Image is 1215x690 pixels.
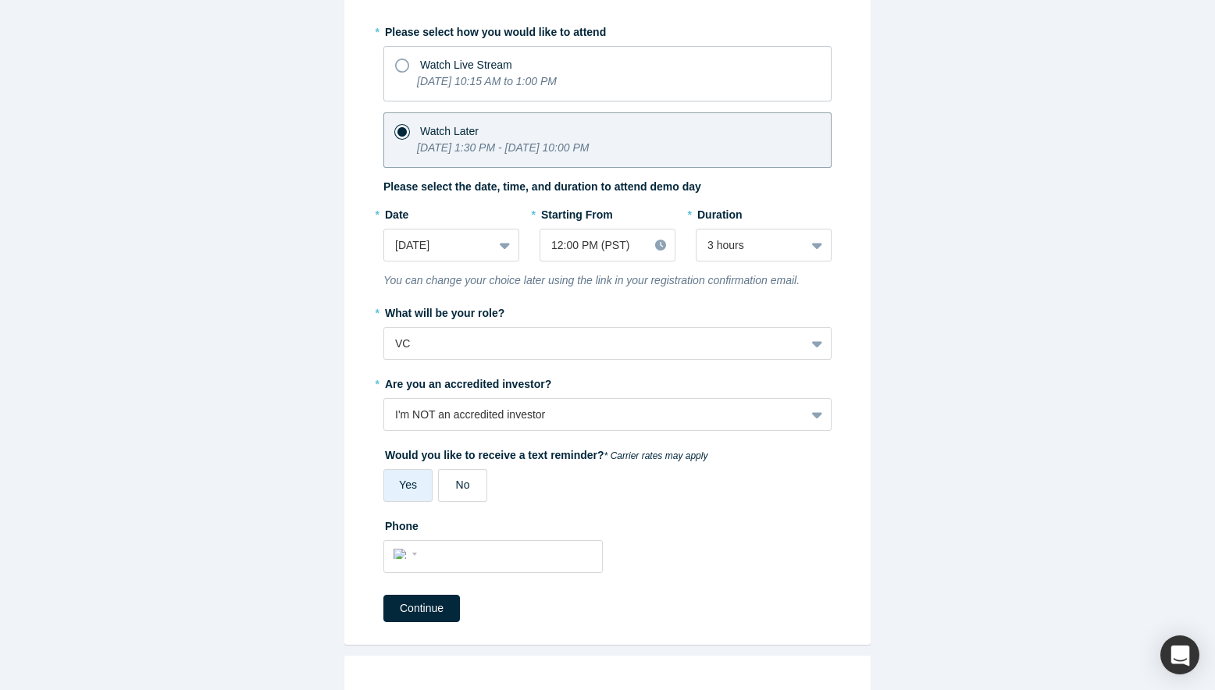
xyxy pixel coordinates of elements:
[399,478,417,491] span: Yes
[383,274,800,286] i: You can change your choice later using the link in your registration confirmation email.
[383,442,832,464] label: Would you like to receive a text reminder?
[383,179,701,195] label: Please select the date, time, and duration to attend demo day
[383,595,460,622] button: Continue
[383,513,832,535] label: Phone
[540,201,613,223] label: Starting From
[383,371,832,393] label: Are you an accredited investor?
[383,300,832,322] label: What will be your role?
[696,201,832,223] label: Duration
[604,450,708,461] em: * Carrier rates may apply
[456,478,470,491] span: No
[417,141,589,154] i: [DATE] 1:30 PM - [DATE] 10:00 PM
[383,201,519,223] label: Date
[420,125,479,137] span: Watch Later
[383,19,832,41] label: Please select how you would like to attend
[417,75,557,87] i: [DATE] 10:15 AM to 1:00 PM
[395,407,794,423] div: I'm NOT an accredited investor
[420,59,512,71] span: Watch Live Stream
